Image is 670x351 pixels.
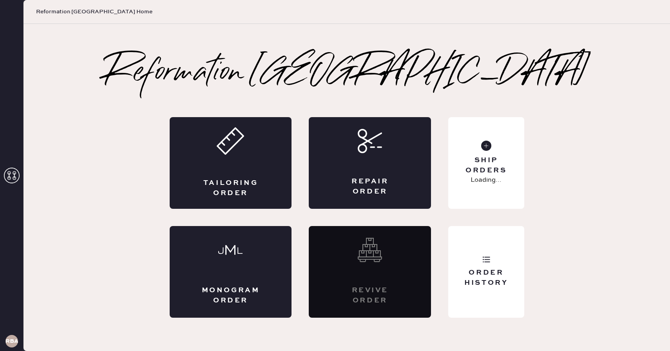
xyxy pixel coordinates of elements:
span: Reformation [GEOGRAPHIC_DATA] Home [36,8,152,16]
div: Tailoring Order [201,178,261,198]
h3: RBA [5,338,18,344]
div: Interested? Contact us at care@hemster.co [309,226,431,318]
div: Order History [455,268,518,288]
div: Monogram Order [201,286,261,305]
div: Ship Orders [455,156,518,175]
div: Revive order [340,286,400,305]
div: Repair Order [340,177,400,196]
h2: Reformation [GEOGRAPHIC_DATA] [105,58,589,89]
p: Loading... [471,175,502,185]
